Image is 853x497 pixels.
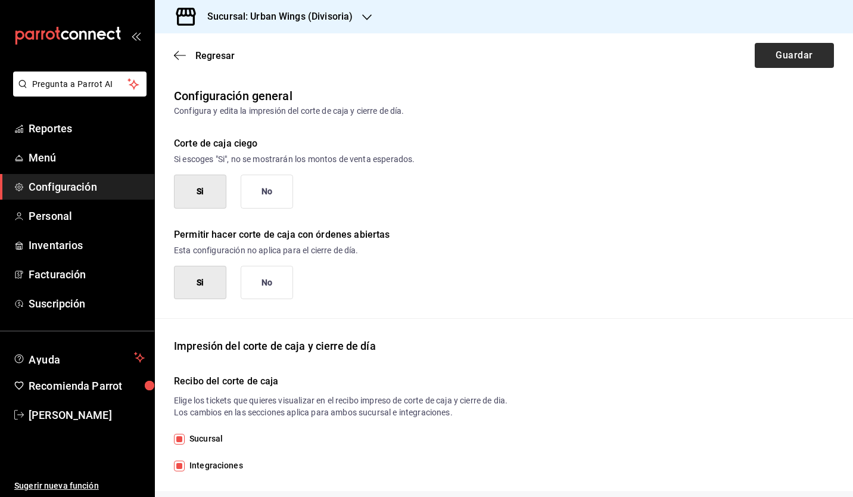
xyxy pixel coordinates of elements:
[174,266,226,300] button: Si
[174,395,834,418] p: Elige los tickets que quieres visualizar en el recibo impreso de corte de caja y cierre de dia. L...
[174,87,292,105] div: Configuración general
[8,86,147,99] a: Pregunta a Parrot AI
[174,228,834,242] div: Permitir hacer corte de caja con órdenes abiertas
[241,175,293,209] button: No
[174,338,834,354] div: Impresión del corte de caja y cierre de día
[29,120,145,136] span: Reportes
[29,237,145,253] span: Inventarios
[185,459,243,472] span: Integraciones
[174,373,834,390] h6: Recibo del corte de caja
[755,43,834,68] button: Guardar
[131,31,141,41] button: open_drawer_menu
[14,480,145,492] span: Sugerir nueva función
[241,266,293,300] button: No
[29,407,145,423] span: [PERSON_NAME]
[29,150,145,166] span: Menú
[29,266,145,282] span: Facturación
[29,350,129,365] span: Ayuda
[13,72,147,97] button: Pregunta a Parrot AI
[29,296,145,312] span: Suscripción
[174,175,226,209] button: Si
[32,78,128,91] span: Pregunta a Parrot AI
[174,136,834,151] div: Corte de caja ciego
[195,50,235,61] span: Regresar
[29,378,145,394] span: Recomienda Parrot
[174,153,834,165] p: Si escoges "Si", no se mostrarán los montos de venta esperados.
[174,105,834,117] div: Configura y edita la impresión del corte de caja y cierre de día.
[174,244,834,256] p: Esta configuración no aplica para el cierre de día.
[29,179,145,195] span: Configuración
[185,433,223,445] span: Sucursal
[174,50,235,61] button: Regresar
[29,208,145,224] span: Personal
[198,10,353,24] h3: Sucursal: Urban Wings (Divisoria)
